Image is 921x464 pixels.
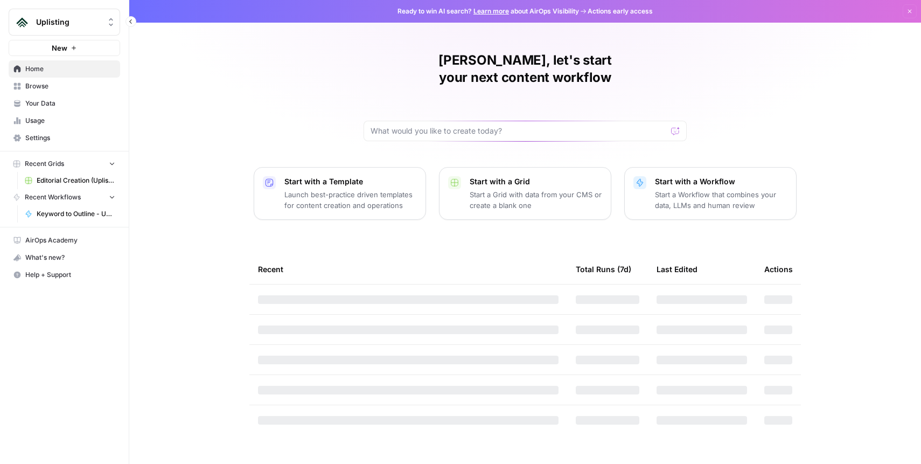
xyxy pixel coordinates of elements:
a: Keyword to Outline - Uplisting [20,205,120,223]
a: Your Data [9,95,120,112]
h1: [PERSON_NAME], let's start your next content workflow [364,52,687,86]
a: Browse [9,78,120,95]
p: Start with a Workflow [655,176,787,187]
p: Start a Grid with data from your CMS or create a blank one [470,189,602,211]
p: Start a Workflow that combines your data, LLMs and human review [655,189,787,211]
span: Editorial Creation (Uplisting) [37,176,115,185]
div: Recent [258,254,559,284]
button: Help + Support [9,266,120,283]
a: Editorial Creation (Uplisting) [20,172,120,189]
span: New [52,43,67,53]
div: Total Runs (7d) [576,254,631,284]
p: Start with a Template [284,176,417,187]
button: Recent Grids [9,156,120,172]
span: AirOps Academy [25,236,115,245]
a: Usage [9,112,120,129]
span: Ready to win AI search? about AirOps Visibility [397,6,579,16]
button: What's new? [9,249,120,266]
button: Start with a GridStart a Grid with data from your CMS or create a blank one [439,167,611,220]
a: Home [9,60,120,78]
span: Home [25,64,115,74]
span: Settings [25,133,115,143]
span: Actions early access [588,6,653,16]
a: Settings [9,129,120,147]
a: AirOps Academy [9,232,120,249]
span: Help + Support [25,270,115,280]
span: Recent Workflows [25,192,81,202]
p: Start with a Grid [470,176,602,187]
a: Learn more [473,7,509,15]
input: What would you like to create today? [371,126,667,136]
button: Workspace: Uplisting [9,9,120,36]
div: Last Edited [657,254,697,284]
button: Start with a TemplateLaunch best-practice driven templates for content creation and operations [254,167,426,220]
button: New [9,40,120,56]
img: Uplisting Logo [12,12,32,32]
span: Your Data [25,99,115,108]
div: Actions [764,254,793,284]
span: Usage [25,116,115,126]
span: Uplisting [36,17,101,27]
p: Launch best-practice driven templates for content creation and operations [284,189,417,211]
span: Recent Grids [25,159,64,169]
span: Keyword to Outline - Uplisting [37,209,115,219]
button: Recent Workflows [9,189,120,205]
span: Browse [25,81,115,91]
button: Start with a WorkflowStart a Workflow that combines your data, LLMs and human review [624,167,797,220]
